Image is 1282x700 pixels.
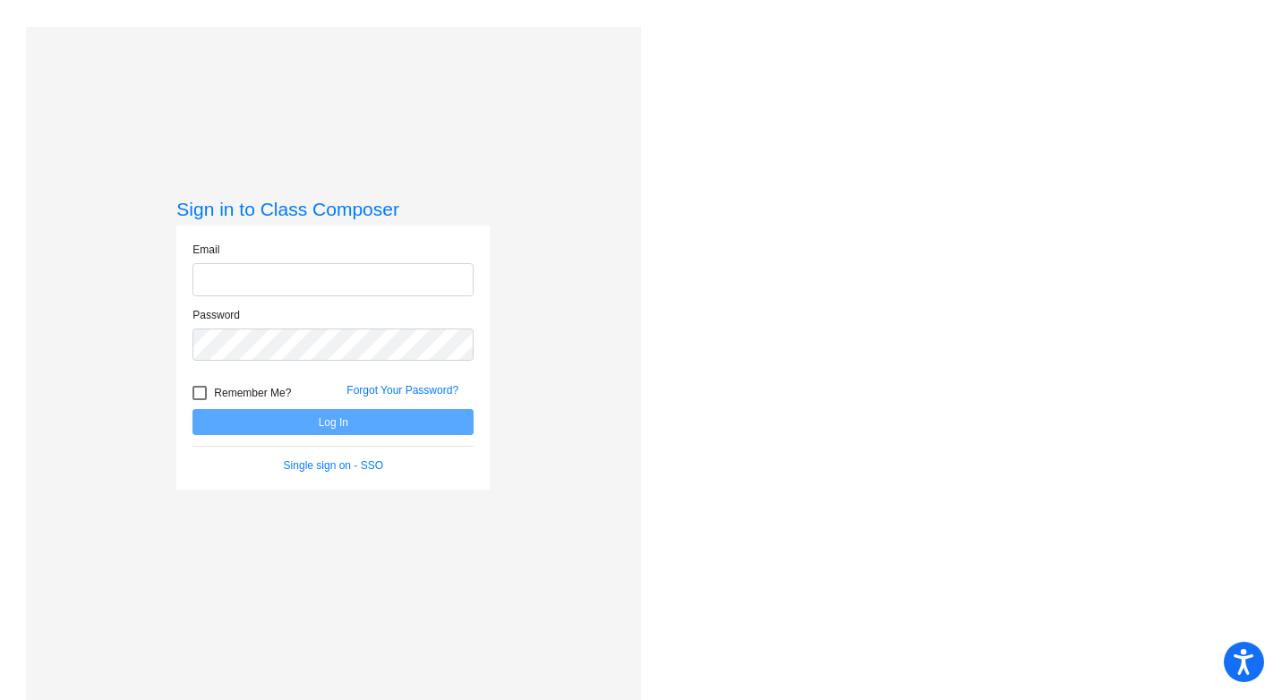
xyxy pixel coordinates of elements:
h3: Sign in to Class Composer [176,198,490,220]
a: Forgot Your Password? [346,384,458,397]
a: Single sign on - SSO [284,459,383,472]
label: Email [192,242,219,258]
button: Log In [192,409,474,435]
span: Remember Me? [214,382,291,404]
label: Password [192,307,240,323]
